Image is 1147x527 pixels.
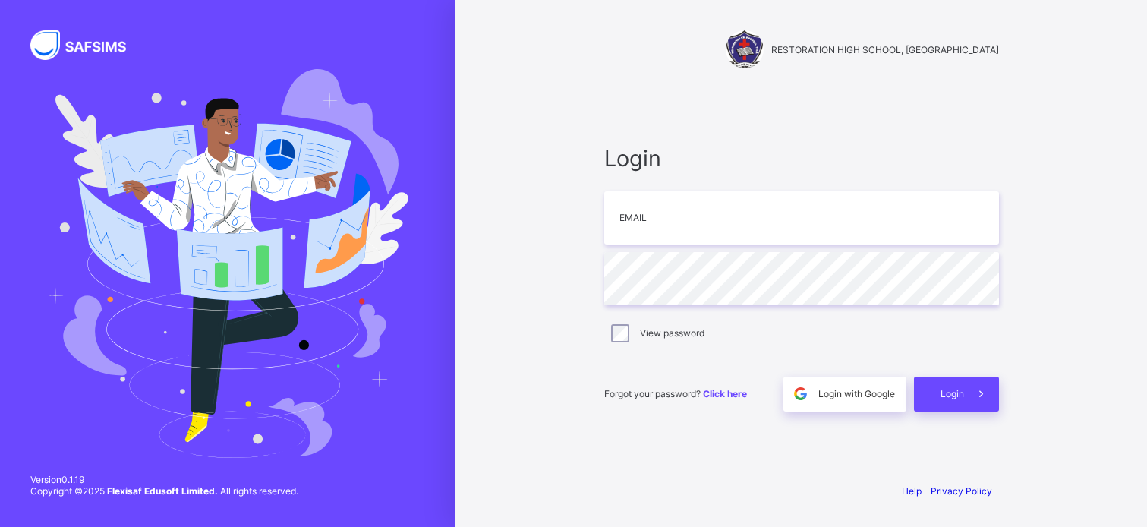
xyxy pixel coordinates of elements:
[703,388,747,399] a: Click here
[818,388,895,399] span: Login with Google
[931,485,992,497] a: Privacy Policy
[107,485,218,497] strong: Flexisaf Edusoft Limited.
[640,327,704,339] label: View password
[30,30,144,60] img: SAFSIMS Logo
[604,388,747,399] span: Forgot your password?
[941,388,964,399] span: Login
[792,385,809,402] img: google.396cfc9801f0270233282035f929180a.svg
[604,145,999,172] span: Login
[30,485,298,497] span: Copyright © 2025 All rights reserved.
[902,485,922,497] a: Help
[47,69,408,458] img: Hero Image
[771,44,999,55] span: RESTORATION HIGH SCHOOL, [GEOGRAPHIC_DATA]
[30,474,298,485] span: Version 0.1.19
